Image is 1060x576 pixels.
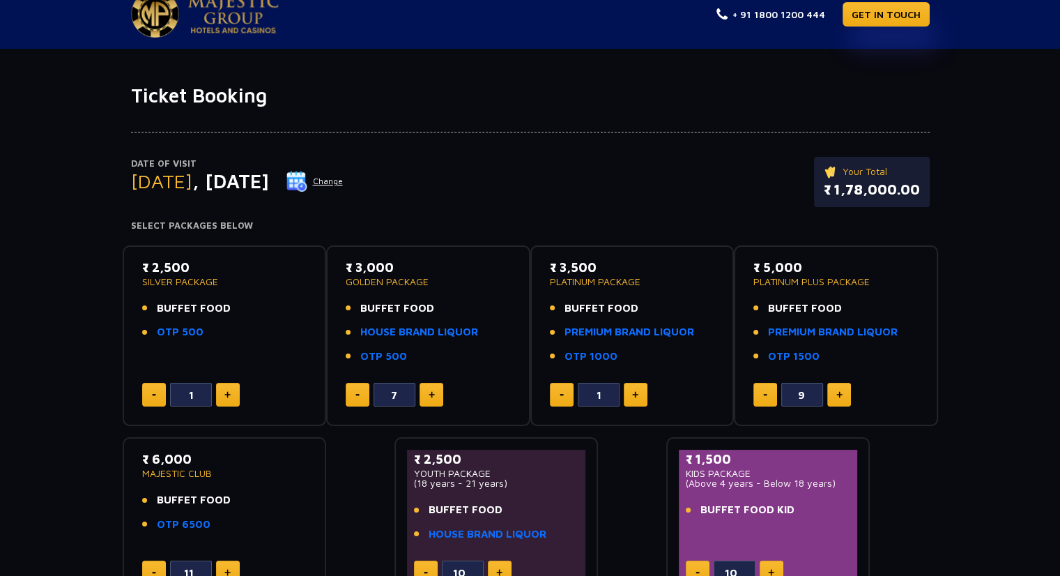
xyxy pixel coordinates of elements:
img: plus [224,569,231,576]
p: ₹ 6,000 [142,450,307,469]
p: ₹ 3,000 [346,258,511,277]
img: minus [763,394,767,396]
p: ₹ 3,500 [550,258,715,277]
p: PLATINUM PACKAGE [550,277,715,287]
p: GOLDEN PACKAGE [346,277,511,287]
img: minus [560,394,564,396]
a: HOUSE BRAND LIQUOR [360,324,478,340]
img: minus [152,572,156,574]
a: OTP 1500 [768,349,820,365]
span: BUFFET FOOD [360,301,434,317]
span: BUFFET FOOD [429,502,502,518]
span: BUFFET FOOD [157,492,231,508]
p: YOUTH PACKAGE [414,469,579,478]
p: PLATINUM PLUS PACKAGE [753,277,919,287]
p: KIDS PACKAGE [686,469,851,478]
p: ₹ 5,000 [753,258,919,277]
h4: Select Packages Below [131,220,930,232]
img: plus [768,569,774,576]
button: Change [286,170,344,192]
p: MAJESTIC CLUB [142,469,307,478]
a: PREMIUM BRAND LIQUOR [564,324,694,340]
img: plus [429,391,435,398]
span: BUFFET FOOD [564,301,638,317]
a: + 91 1800 1200 444 [716,7,825,22]
p: SILVER PACKAGE [142,277,307,287]
a: HOUSE BRAND LIQUOR [429,526,546,543]
img: plus [836,391,843,398]
p: ₹ 1,78,000.00 [824,179,920,200]
a: OTP 6500 [157,517,210,533]
span: BUFFET FOOD [768,301,842,317]
span: [DATE] [131,169,192,192]
a: OTP 1000 [564,349,617,365]
a: OTP 500 [157,324,203,340]
img: minus [424,572,428,574]
a: OTP 500 [360,349,407,365]
p: (Above 4 years - Below 18 years) [686,478,851,488]
p: (18 years - 21 years) [414,478,579,488]
a: GET IN TOUCH [843,2,930,26]
img: plus [224,391,231,398]
h1: Ticket Booking [131,84,930,107]
img: minus [152,394,156,396]
img: plus [632,391,638,398]
img: minus [355,394,360,396]
img: plus [496,569,502,576]
img: ticket [824,164,838,179]
span: , [DATE] [192,169,269,192]
p: Date of Visit [131,157,344,171]
a: PREMIUM BRAND LIQUOR [768,324,898,340]
img: minus [696,572,700,574]
span: BUFFET FOOD KID [700,502,794,518]
p: ₹ 2,500 [414,450,579,469]
p: ₹ 2,500 [142,258,307,277]
p: Your Total [824,164,920,179]
span: BUFFET FOOD [157,301,231,317]
p: ₹ 1,500 [686,450,851,469]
